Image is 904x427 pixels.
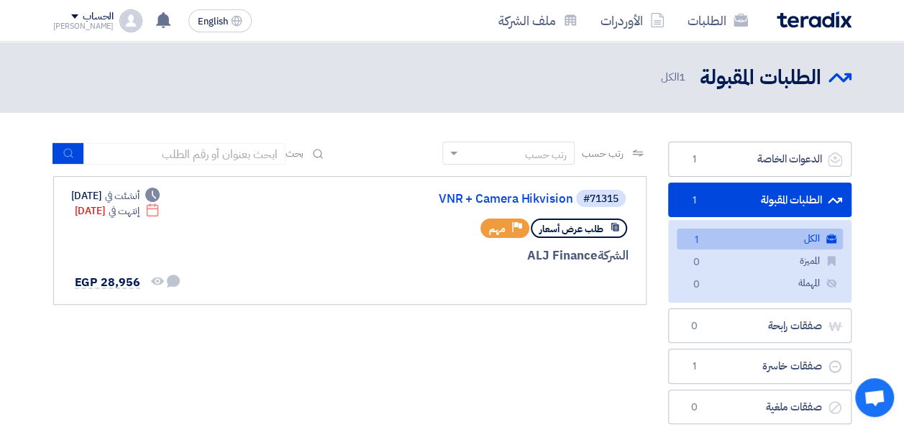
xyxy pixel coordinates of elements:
[84,143,286,165] input: ابحث بعنوان أو رقم الطلب
[525,147,567,162] div: رتب حسب
[75,203,160,219] div: [DATE]
[668,308,852,344] a: صفقات رابحة0
[589,4,676,37] a: الأوردرات
[688,277,706,293] span: 0
[668,183,852,218] a: الطلبات المقبولة1
[71,188,160,203] div: [DATE]
[539,222,603,236] span: طلب عرض أسعار
[677,229,843,249] a: الكل
[855,378,894,417] div: Open chat
[53,22,114,30] div: [PERSON_NAME]
[109,203,140,219] span: إنتهت في
[676,4,759,37] a: الطلبات
[668,349,852,384] a: صفقات خاسرة1
[686,400,703,415] span: 0
[661,69,688,86] span: الكل
[668,390,852,425] a: صفقات ملغية0
[688,233,706,248] span: 1
[286,146,304,161] span: بحث
[686,319,703,334] span: 0
[668,142,852,177] a: الدعوات الخاصة1
[686,193,703,208] span: 1
[700,64,821,92] h2: الطلبات المقبولة
[679,69,685,85] span: 1
[677,273,843,294] a: المهملة
[598,247,629,265] span: الشركة
[582,146,623,161] span: رتب حسب
[686,152,703,167] span: 1
[688,255,706,270] span: 0
[489,222,506,236] span: مهم
[105,188,140,203] span: أنشئت في
[283,247,629,265] div: ALJ Finance
[198,17,228,27] span: English
[677,251,843,272] a: المميزة
[777,12,852,28] img: Teradix logo
[188,9,252,32] button: English
[83,11,114,23] div: الحساب
[75,274,140,291] span: EGP 28,956
[583,194,618,204] div: #71315
[686,359,703,374] span: 1
[119,9,142,32] img: profile_test.png
[487,4,589,37] a: ملف الشركة
[286,193,573,206] a: VNR + Camera Hikvision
